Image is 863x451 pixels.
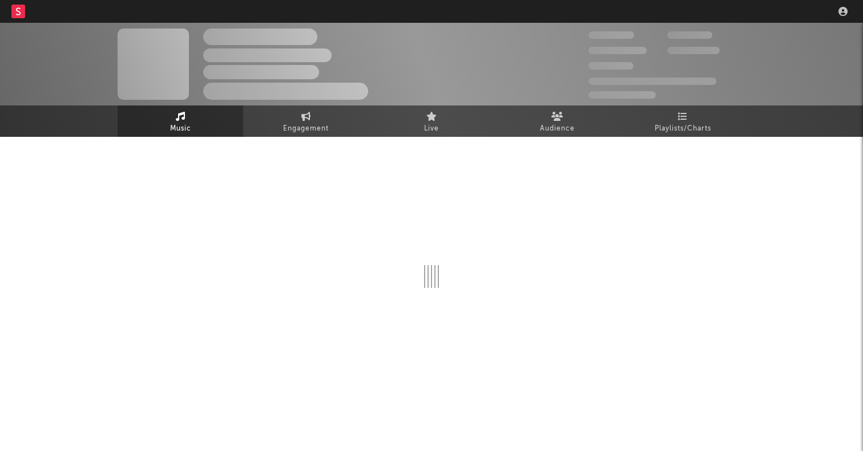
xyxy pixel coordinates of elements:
[588,31,634,39] span: 300,000
[667,47,720,54] span: 1,000,000
[243,105,369,137] a: Engagement
[588,62,634,70] span: 100,000
[369,105,494,137] a: Live
[588,91,656,99] span: Jump Score: 85.0
[118,105,243,137] a: Music
[620,105,745,137] a: Playlists/Charts
[424,122,439,136] span: Live
[494,105,620,137] a: Audience
[588,78,716,85] span: 50,000,000 Monthly Listeners
[540,122,575,136] span: Audience
[667,31,712,39] span: 100,000
[283,122,329,136] span: Engagement
[170,122,191,136] span: Music
[588,47,647,54] span: 50,000,000
[655,122,711,136] span: Playlists/Charts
